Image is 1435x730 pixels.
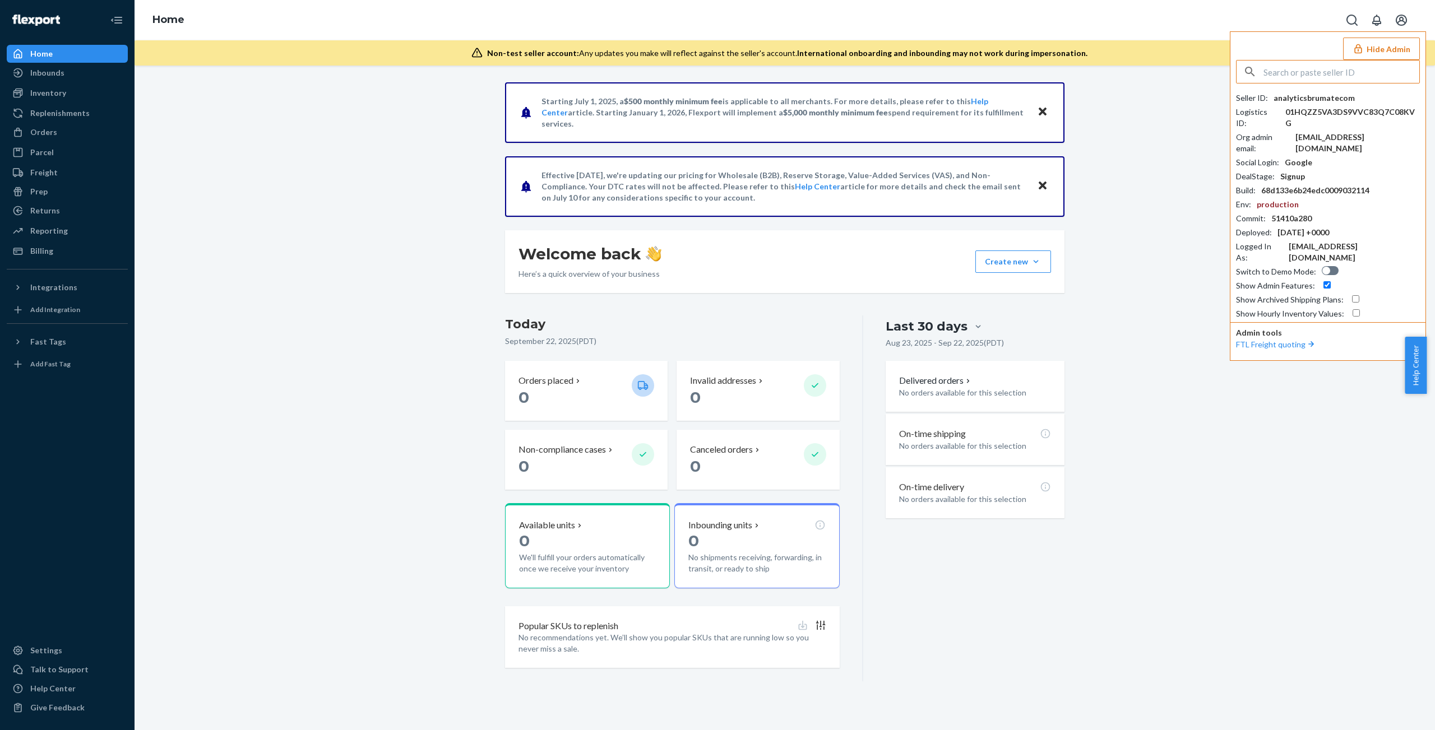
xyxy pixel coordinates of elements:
[1341,9,1363,31] button: Open Search Box
[30,282,77,293] div: Integrations
[519,519,575,532] p: Available units
[7,661,128,678] a: Talk to Support
[646,246,661,262] img: hand-wave emoji
[7,164,128,182] a: Freight
[886,318,968,335] div: Last 30 days
[783,108,888,117] span: $5,000 monthly minimum fee
[624,96,723,106] span: $500 monthly minimum fee
[505,430,668,490] button: Non-compliance cases 0
[519,244,661,264] h1: Welcome back
[505,336,840,347] p: September 22, 2025 ( PDT )
[30,645,62,656] div: Settings
[30,664,89,675] div: Talk to Support
[1365,9,1388,31] button: Open notifications
[30,336,66,347] div: Fast Tags
[1236,308,1344,319] div: Show Hourly Inventory Values :
[1295,132,1420,154] div: [EMAIL_ADDRESS][DOMAIN_NAME]
[1263,61,1419,83] input: Search or paste seller ID
[1271,213,1312,224] div: 51410a280
[886,337,1004,348] p: Aug 23, 2025 - Sep 22, 2025 ( PDT )
[688,552,825,574] p: No shipments receiving, forwarding, in transit, or ready to ship
[519,268,661,280] p: Here’s a quick overview of your business
[1236,241,1283,263] div: Logged In As :
[899,387,1051,398] p: No orders available for this selection
[519,443,606,456] p: Non-compliance cases
[7,45,128,63] a: Home
[7,183,128,201] a: Prep
[899,481,964,494] p: On-time delivery
[505,361,668,421] button: Orders placed 0
[152,13,184,26] a: Home
[899,374,973,387] button: Delivered orders
[1274,92,1355,104] div: analyticsbrumatecom
[1343,38,1420,60] button: Hide Admin
[975,250,1051,273] button: Create new
[1236,171,1275,182] div: DealStage :
[1236,132,1290,154] div: Org admin email :
[1285,157,1312,168] div: Google
[690,388,701,407] span: 0
[519,531,530,550] span: 0
[30,87,66,99] div: Inventory
[1236,340,1317,349] a: FTL Freight quoting
[1236,199,1251,210] div: Env :
[30,127,57,138] div: Orders
[1236,106,1280,129] div: Logistics ID :
[541,96,1026,129] p: Starting July 1, 2025, a is applicable to all merchants. For more details, please refer to this a...
[7,680,128,698] a: Help Center
[30,67,64,78] div: Inbounds
[7,143,128,161] a: Parcel
[1236,185,1256,196] div: Build :
[7,123,128,141] a: Orders
[30,702,85,713] div: Give Feedback
[1236,92,1268,104] div: Seller ID :
[1257,199,1299,210] div: production
[519,457,529,476] span: 0
[519,388,529,407] span: 0
[690,443,753,456] p: Canceled orders
[1405,337,1427,394] button: Help Center
[30,205,60,216] div: Returns
[487,48,579,58] span: Non-test seller account:
[30,167,58,178] div: Freight
[105,9,128,31] button: Close Navigation
[7,355,128,373] a: Add Fast Tag
[7,641,128,659] a: Settings
[1285,106,1420,129] div: 01HQZZ5VA3DS9VVC83Q7C08KVG
[519,374,573,387] p: Orders placed
[7,84,128,102] a: Inventory
[1236,266,1316,277] div: Switch to Demo Mode :
[1035,104,1050,120] button: Close
[7,333,128,351] button: Fast Tags
[30,359,71,369] div: Add Fast Tag
[519,552,656,574] p: We'll fulfill your orders automatically once we receive your inventory
[541,170,1026,203] p: Effective [DATE], we're updating our pricing for Wholesale (B2B), Reserve Storage, Value-Added Se...
[1236,227,1272,238] div: Deployed :
[30,108,90,119] div: Replenishments
[797,48,1087,58] span: International onboarding and inbounding may not work during impersonation.
[688,531,699,550] span: 0
[30,683,76,694] div: Help Center
[7,222,128,240] a: Reporting
[677,430,839,490] button: Canceled orders 0
[12,15,60,26] img: Flexport logo
[30,186,48,197] div: Prep
[143,4,193,36] ol: breadcrumbs
[30,48,53,59] div: Home
[1035,178,1050,194] button: Close
[1236,294,1344,305] div: Show Archived Shipping Plans :
[30,225,68,236] div: Reporting
[677,361,839,421] button: Invalid addresses 0
[690,374,756,387] p: Invalid addresses
[1277,227,1329,238] div: [DATE] +0000
[1289,241,1420,263] div: [EMAIL_ADDRESS][DOMAIN_NAME]
[1236,280,1315,291] div: Show Admin Features :
[7,242,128,260] a: Billing
[519,620,618,633] p: Popular SKUs to replenish
[899,427,966,440] p: On-time shipping
[519,632,826,654] p: No recommendations yet. We’ll show you popular SKUs that are running low so you never miss a sale.
[1280,171,1305,182] div: Signup
[795,182,840,191] a: Help Center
